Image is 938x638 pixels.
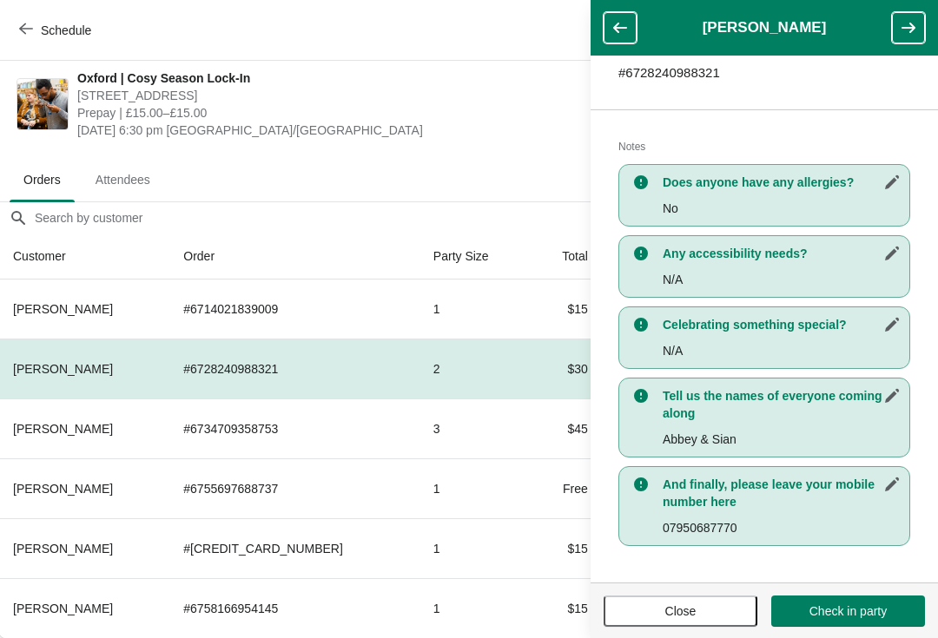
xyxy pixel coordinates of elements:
h3: And finally, please leave your mobile number here [663,476,901,510]
p: No [663,200,901,217]
h1: [PERSON_NAME] [637,19,892,36]
td: 3 [419,398,531,458]
input: Search by customer [34,202,937,233]
td: $30 [531,339,602,398]
td: # [CREDIT_CARD_NUMBER] [169,518,419,578]
th: Order [169,233,419,280]
td: # 6755697688737 [169,458,419,518]
span: Attendees [82,164,164,195]
td: # 6758166954145 [169,578,419,638]
p: # 6728240988321 [618,64,910,82]
h3: Any accessibility needs? [663,245,901,262]
h3: Celebrating something special? [663,316,901,333]
span: Orders [10,164,75,195]
img: Oxford | Cosy Season Lock-In [17,79,68,129]
span: [PERSON_NAME] [13,542,113,556]
td: $15 [531,578,602,638]
button: Schedule [9,15,105,46]
h2: Notes [618,138,910,155]
span: [STREET_ADDRESS] [77,87,610,104]
td: Free [531,458,602,518]
h3: Does anyone have any allergies? [663,174,901,191]
button: Close [604,595,757,627]
p: N/A [663,342,901,359]
td: 1 [419,280,531,339]
th: Total [531,233,602,280]
button: Check in party [771,595,925,627]
td: # 6728240988321 [169,339,419,398]
td: # 6734709358753 [169,398,419,458]
span: [PERSON_NAME] [13,422,113,436]
p: 07950687770 [663,519,901,536]
p: N/A [663,271,901,288]
span: [PERSON_NAME] [13,362,113,376]
td: # 6714021839009 [169,280,419,339]
td: 1 [419,458,531,518]
td: 1 [419,578,531,638]
p: Abbey & Sian [663,431,901,448]
td: $45 [531,398,602,458]
span: [PERSON_NAME] [13,302,113,316]
th: Party Size [419,233,531,280]
span: Schedule [41,23,91,37]
span: [DATE] 6:30 pm [GEOGRAPHIC_DATA]/[GEOGRAPHIC_DATA] [77,122,610,139]
td: $15 [531,280,602,339]
span: Close [665,604,697,618]
td: 1 [419,518,531,578]
span: [PERSON_NAME] [13,482,113,496]
span: [PERSON_NAME] [13,602,113,615]
span: Oxford | Cosy Season Lock-In [77,69,610,87]
span: Check in party [809,604,887,618]
td: 2 [419,339,531,398]
span: Prepay | £15.00–£15.00 [77,104,610,122]
h3: Tell us the names of everyone coming along [663,387,901,422]
td: $15 [531,518,602,578]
